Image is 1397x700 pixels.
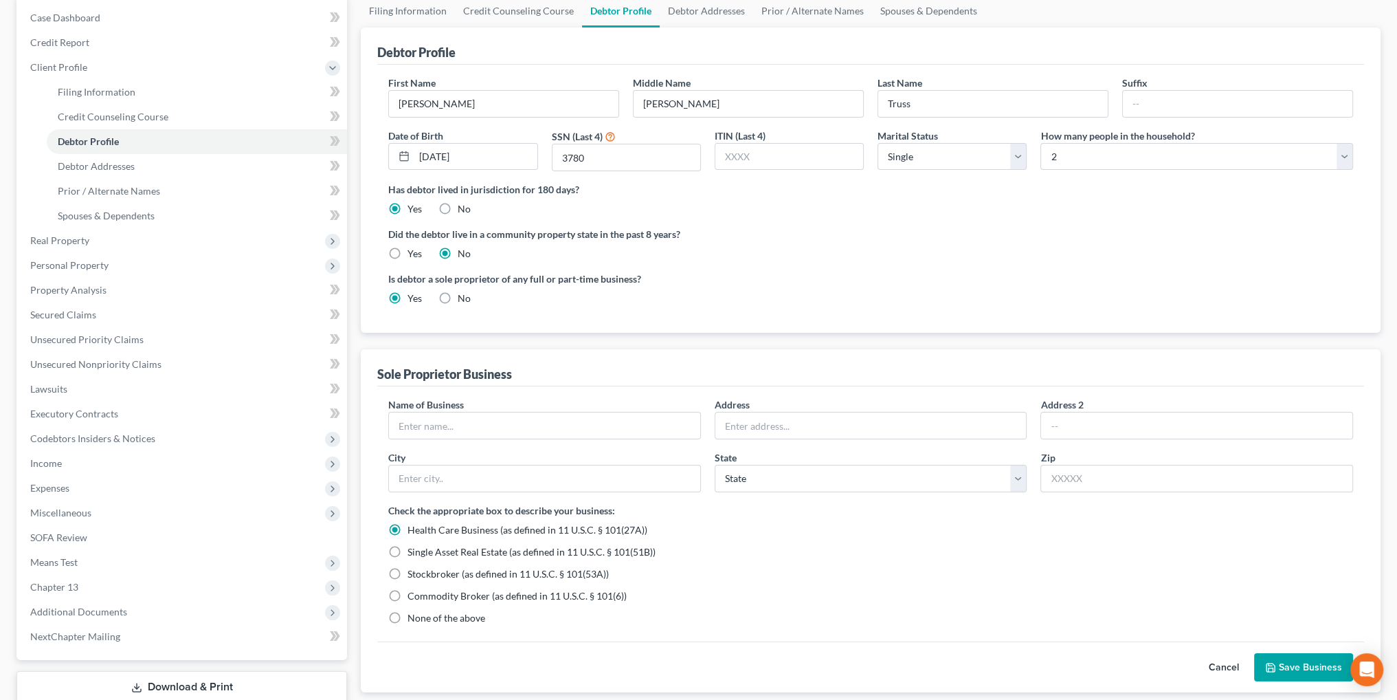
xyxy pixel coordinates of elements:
[407,292,422,305] label: Yes
[30,61,87,73] span: Client Profile
[30,234,89,246] span: Real Property
[30,581,78,593] span: Chapter 13
[878,91,1108,117] input: --
[878,76,922,90] label: Last Name
[552,129,603,144] label: SSN (Last 4)
[1040,465,1353,492] input: XXXXX
[19,303,347,327] a: Secured Claims
[30,309,96,320] span: Secured Claims
[58,135,119,147] span: Debtor Profile
[388,503,615,518] label: Check the appropriate box to describe your business:
[878,129,938,143] label: Marital Status
[30,457,62,469] span: Income
[30,12,100,23] span: Case Dashboard
[19,6,347,30] a: Case Dashboard
[19,525,347,550] a: SOFA Review
[389,413,700,439] input: Enter name...
[1041,413,1352,439] input: --
[389,466,700,492] input: Enter city..
[30,36,89,48] span: Credit Report
[552,144,700,171] input: XXXX
[19,278,347,303] a: Property Analysis
[458,247,471,261] label: No
[47,154,347,179] a: Debtor Addresses
[47,204,347,228] a: Spouses & Dependents
[47,129,347,154] a: Debtor Profile
[1123,91,1352,117] input: --
[19,327,347,352] a: Unsecured Priority Claims
[633,76,691,90] label: Middle Name
[1350,653,1383,686] div: Open Intercom Messenger
[19,402,347,426] a: Executory Contracts
[1040,450,1055,465] label: Zip
[377,366,512,382] div: Sole Proprietor Business
[715,450,737,465] label: State
[58,86,135,98] span: Filing Information
[58,210,155,221] span: Spouses & Dependents
[58,111,168,122] span: Credit Counseling Course
[1122,76,1148,90] label: Suffix
[407,568,609,580] span: Stockbroker (as defined in 11 U.S.C. § 101(53A))
[1254,653,1353,682] button: Save Business
[634,91,863,117] input: M.I
[407,546,656,558] span: Single Asset Real Estate (as defined in 11 U.S.C. § 101(51B))
[47,179,347,204] a: Prior / Alternate Names
[388,182,1353,197] label: Has debtor lived in jurisdiction for 180 days?
[715,397,750,412] label: Address
[30,358,161,370] span: Unsecured Nonpriority Claims
[458,202,471,216] label: No
[407,524,647,536] span: Health Care Business (as defined in 11 U.S.C. § 101(27A))
[30,433,155,444] span: Codebtors Insiders & Notices
[1194,654,1254,681] button: Cancel
[19,30,347,55] a: Credit Report
[388,76,436,90] label: First Name
[30,259,109,271] span: Personal Property
[715,144,863,170] input: XXXX
[458,292,471,305] label: No
[30,333,144,345] span: Unsecured Priority Claims
[58,185,160,197] span: Prior / Alternate Names
[58,160,135,172] span: Debtor Addresses
[30,383,67,395] span: Lawsuits
[407,202,422,216] label: Yes
[1040,397,1083,412] label: Address 2
[388,227,1353,241] label: Did the debtor live in a community property state in the past 8 years?
[407,247,422,261] label: Yes
[715,129,765,143] label: ITIN (Last 4)
[47,105,347,129] a: Credit Counseling Course
[30,556,78,568] span: Means Test
[30,631,120,642] span: NextChapter Mailing
[47,80,347,105] a: Filing Information
[388,272,864,286] label: Is debtor a sole proprietor of any full or part-time business?
[30,482,69,494] span: Expenses
[19,624,347,649] a: NextChapter Mailing
[19,377,347,402] a: Lawsuits
[30,507,91,518] span: Miscellaneous
[389,91,618,117] input: --
[407,612,485,624] span: None of the above
[407,590,627,602] span: Commodity Broker (as defined in 11 U.S.C. § 101(6))
[388,450,405,465] label: City
[30,284,107,296] span: Property Analysis
[388,129,443,143] label: Date of Birth
[414,144,537,170] input: MM/DD/YYYY
[19,352,347,377] a: Unsecured Nonpriority Claims
[388,399,464,411] span: Name of Business
[30,532,87,543] span: SOFA Review
[377,44,456,61] div: Debtor Profile
[715,413,1027,439] input: Enter address...
[30,408,118,419] span: Executory Contracts
[30,606,127,617] span: Additional Documents
[1040,129,1194,143] label: How many people in the household?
